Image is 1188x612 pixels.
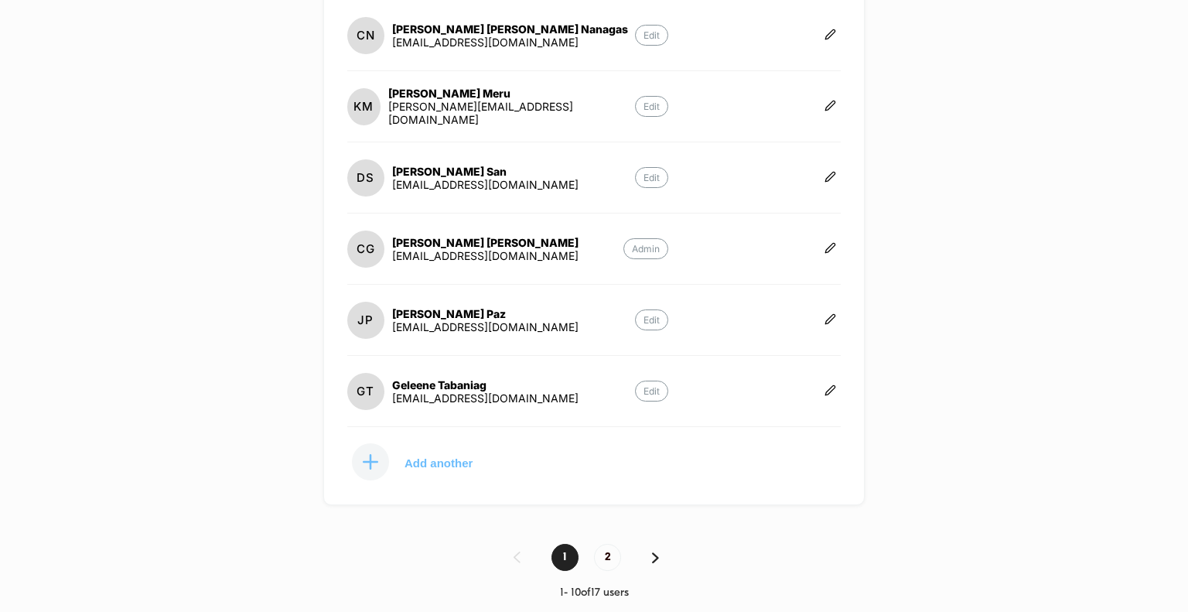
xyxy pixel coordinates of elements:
[551,544,579,571] span: 1
[623,238,668,259] p: Admin
[392,320,579,333] div: [EMAIL_ADDRESS][DOMAIN_NAME]
[635,381,668,402] p: Edit
[357,170,374,185] p: DS
[594,544,621,571] span: 2
[357,241,375,256] p: CG
[353,99,374,114] p: KM
[357,384,374,398] p: GT
[392,236,579,249] div: [PERSON_NAME] [PERSON_NAME]
[405,459,473,467] p: Add another
[392,378,579,391] div: Geleene Tabaniag
[388,87,635,100] div: [PERSON_NAME] Meru
[392,307,579,320] div: [PERSON_NAME] Paz
[652,552,659,563] img: pagination forward
[635,96,668,117] p: Edit
[635,309,668,330] p: Edit
[347,443,502,481] button: Add another
[357,313,374,327] p: JP
[357,28,375,43] p: CN
[388,100,635,126] div: [PERSON_NAME][EMAIL_ADDRESS][DOMAIN_NAME]
[635,167,668,188] p: Edit
[392,36,628,49] div: [EMAIL_ADDRESS][DOMAIN_NAME]
[635,25,668,46] p: Edit
[392,391,579,405] div: [EMAIL_ADDRESS][DOMAIN_NAME]
[392,22,628,36] div: [PERSON_NAME] [PERSON_NAME] Nanagas
[392,178,579,191] div: [EMAIL_ADDRESS][DOMAIN_NAME]
[392,165,579,178] div: [PERSON_NAME] San
[392,249,579,262] div: [EMAIL_ADDRESS][DOMAIN_NAME]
